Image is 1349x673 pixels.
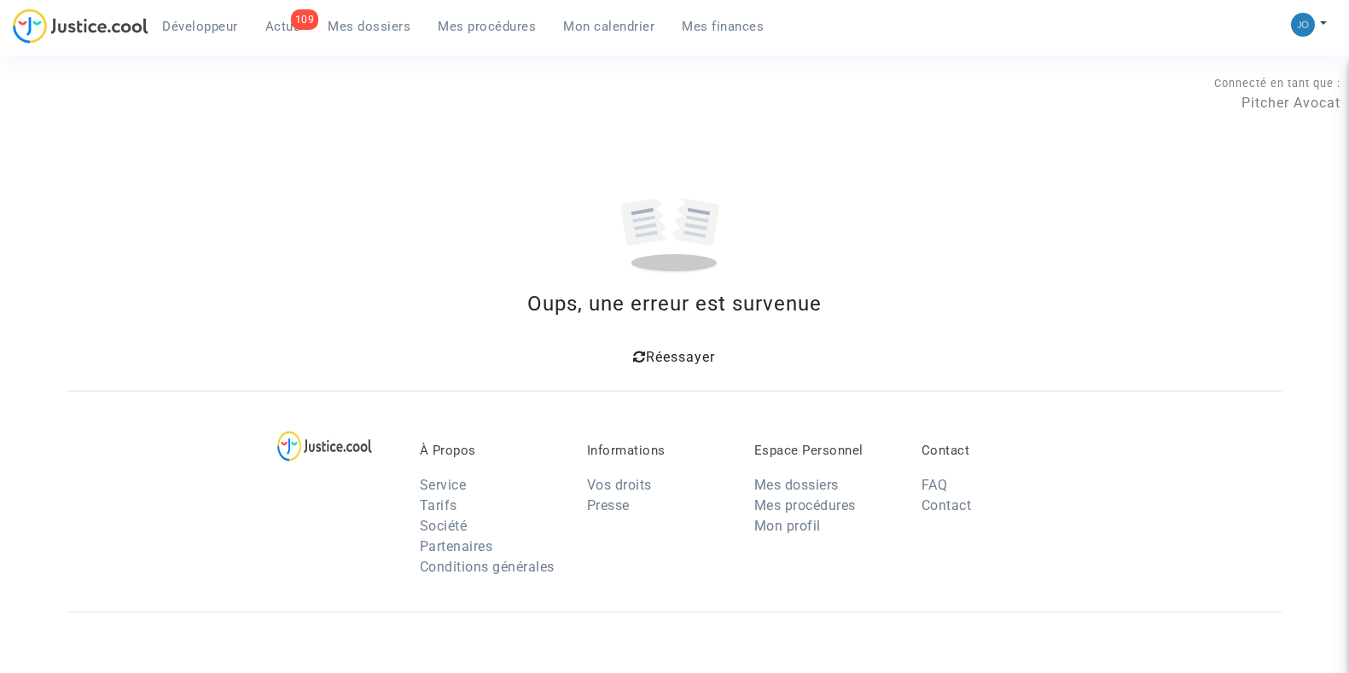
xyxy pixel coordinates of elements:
[314,14,424,39] a: Mes dossiers
[420,518,468,534] a: Société
[682,19,764,34] span: Mes finances
[549,14,668,39] a: Mon calendrier
[646,349,715,365] span: Réessayer
[922,443,1063,458] p: Contact
[277,431,372,461] img: logo-lg.svg
[424,14,549,39] a: Mes procédures
[291,9,319,30] div: 109
[922,477,948,493] a: FAQ
[1214,77,1340,90] span: Connecté en tant que :
[420,443,561,458] p: À Propos
[420,559,555,575] a: Conditions générales
[67,288,1282,319] div: Oups, une erreur est survenue
[563,19,654,34] span: Mon calendrier
[587,497,630,513] a: Presse
[148,14,252,39] a: Développeur
[754,443,896,458] p: Espace Personnel
[754,477,839,493] a: Mes dossiers
[922,497,972,513] a: Contact
[13,9,148,44] img: jc-logo.svg
[420,477,467,493] a: Service
[328,19,410,34] span: Mes dossiers
[420,538,493,554] a: Partenaires
[252,14,315,39] a: 109Actus
[754,497,856,513] a: Mes procédures
[265,19,301,34] span: Actus
[587,443,729,458] p: Informations
[668,14,777,39] a: Mes finances
[754,518,821,534] a: Mon profil
[438,19,536,34] span: Mes procédures
[1291,13,1315,37] img: 45a793c8596a0d21866ab9c5374b5e4b
[162,19,238,34] span: Développeur
[420,497,457,513] a: Tarifs
[587,477,652,493] a: Vos droits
